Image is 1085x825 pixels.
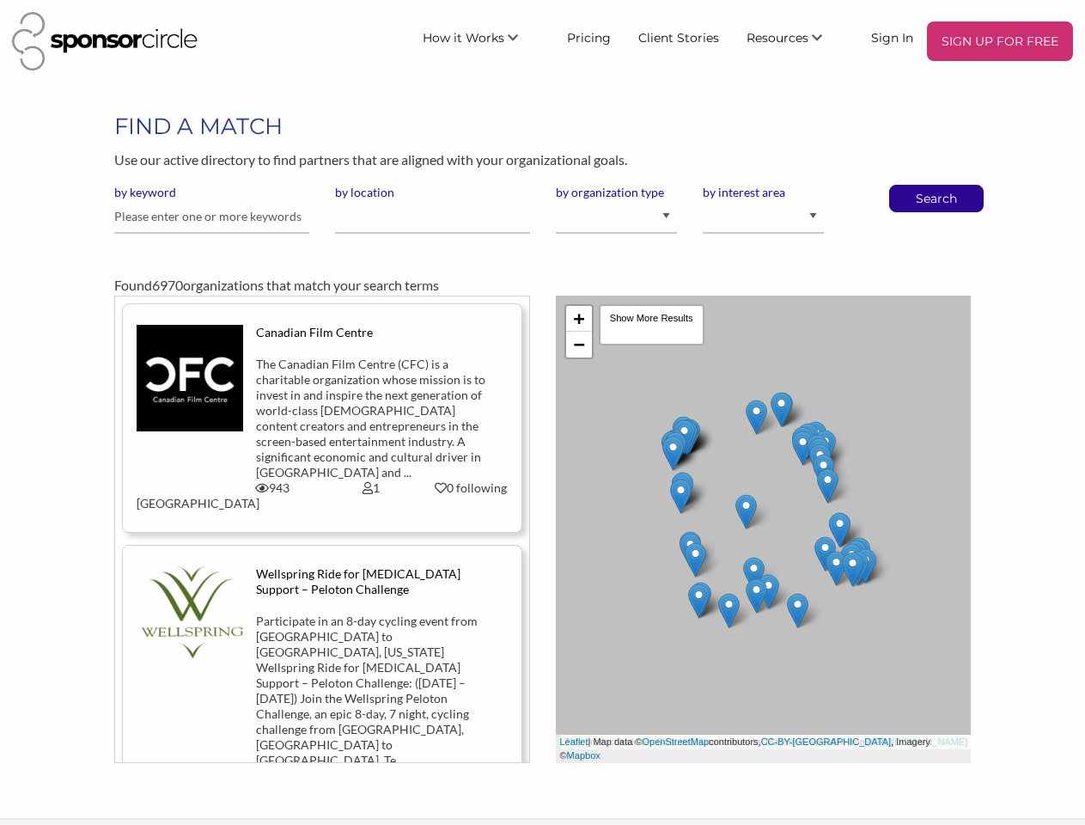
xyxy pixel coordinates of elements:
[256,325,487,340] div: Canadian Film Centre
[553,21,625,52] a: Pricing
[114,185,309,200] label: by keyword
[556,735,972,763] div: | Map data © contributors, , Imagery ©
[566,306,592,332] a: Zoom in
[322,480,421,496] div: 1
[137,566,508,799] a: Wellspring Ride for [MEDICAL_DATA] Support – Peloton Challenge Participate in an 8-day cycling ev...
[114,200,309,234] input: Please enter one or more keywords
[152,277,183,293] span: 6970
[642,736,709,747] a: OpenStreetMap
[256,357,487,480] div: The Canadian Film Centre (CFC) is a charitable organization whose mission is to invest in and ins...
[335,185,530,200] label: by location
[703,185,824,200] label: by interest area
[560,736,588,747] a: Leaflet
[733,21,857,61] li: Resources
[137,566,243,658] img: wgkeavk01u56rftp6wvv
[137,325,508,511] a: Canadian Film Centre The Canadian Film Centre (CFC) is a charitable organization whose mission is...
[599,304,704,345] div: Show More Results
[566,332,592,357] a: Zoom out
[857,21,927,52] a: Sign In
[747,30,808,46] span: Resources
[934,28,1066,54] p: SIGN UP FOR FREE
[409,21,553,61] li: How it Works
[124,480,222,511] div: [GEOGRAPHIC_DATA]
[114,111,972,142] h1: FIND A MATCH
[12,12,198,70] img: Sponsor Circle Logo
[625,21,733,52] a: Client Stories
[908,186,965,211] button: Search
[423,30,504,46] span: How it Works
[761,736,891,747] a: CC-BY-[GEOGRAPHIC_DATA]
[222,480,321,496] div: 943
[556,185,677,200] label: by organization type
[137,325,243,431] img: tys7ftntgowgismeyatu
[434,480,507,496] div: 0 following
[114,149,972,171] p: Use our active directory to find partners that are aligned with your organizational goals.
[114,275,972,296] div: Found organizations that match your search terms
[567,750,600,761] a: Mapbox
[256,566,487,597] div: Wellspring Ride for [MEDICAL_DATA] Support – Peloton Challenge
[256,614,487,768] div: Participate in an 8-day cycling event from [GEOGRAPHIC_DATA] to [GEOGRAPHIC_DATA], [US_STATE] Wel...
